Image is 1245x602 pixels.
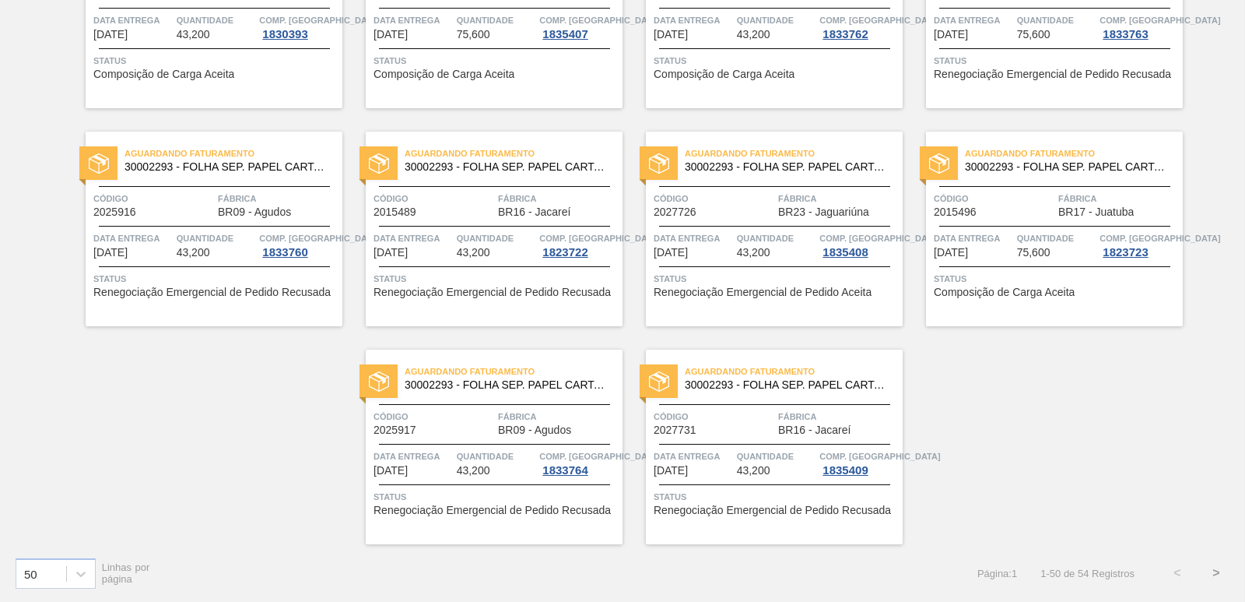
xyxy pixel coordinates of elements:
span: Data entrega [654,231,733,246]
div: 1823723 [1099,246,1151,259]
span: Composição de Carga Aceita [654,69,794,80]
span: Fábrica [778,191,899,206]
span: Status [93,53,338,69]
div: 1833762 [819,28,871,40]
span: Composição de Carga Aceita [934,287,1075,298]
a: statusAguardando Faturamento30002293 - FOLHA SEP. PAPEL CARTAO 1200x1000M 350gCódigo2027731Fábric... [622,350,903,544]
div: 1830393 [259,28,310,40]
span: Quantidade [177,12,256,28]
span: 30002293 - FOLHA SEP. PAPEL CARTAO 1200x1000M 350g [124,161,330,173]
span: 43,200 [177,247,210,259]
span: 75,600 [1017,247,1050,259]
span: Aguardando Faturamento [405,364,622,379]
span: 27/10/2025 [373,465,408,477]
div: 1835409 [819,464,871,477]
a: statusAguardando Faturamento30002293 - FOLHA SEP. PAPEL CARTAO 1200x1000M 350gCódigo2015496Fábric... [903,132,1183,326]
div: 1823722 [539,246,591,259]
span: Linhas por página [102,562,150,585]
span: Status [654,271,899,287]
span: Composição de Carga Aceita [93,69,234,80]
img: status [89,153,109,174]
img: status [649,371,669,392]
span: 27/10/2025 [934,247,968,259]
span: Aguardando Faturamento [405,146,622,161]
span: Quantidade [737,449,816,464]
span: Renegociação Emergencial de Pedido Recusada [373,505,611,516]
span: 43,200 [737,465,770,477]
a: Comp. [GEOGRAPHIC_DATA]1833760 [259,231,338,259]
span: Composição de Carga Aceita [373,69,514,80]
span: Data entrega [934,231,1013,246]
span: Quantidade [457,231,536,246]
span: BR16 - Jacareí [778,424,850,436]
span: Quantidade [457,12,536,28]
span: Data entrega [654,12,733,28]
span: Data entrega [373,449,453,464]
span: 2025917 [373,424,416,436]
span: Comp. Carga [819,12,940,28]
span: 30002293 - FOLHA SEP. PAPEL CARTAO 1200x1000M 350g [405,379,610,391]
span: 29/10/2025 [654,465,688,477]
span: Código [93,191,214,206]
span: Fábrica [778,409,899,424]
span: Fábrica [1058,191,1179,206]
span: 30002293 - FOLHA SEP. PAPEL CARTAO 1200x1000M 350g [685,161,890,173]
span: Fábrica [498,191,619,206]
span: 75,600 [1017,29,1050,40]
a: statusAguardando Faturamento30002293 - FOLHA SEP. PAPEL CARTAO 1200x1000M 350gCódigo2027726Fábric... [622,132,903,326]
span: Data entrega [93,231,173,246]
a: Comp. [GEOGRAPHIC_DATA]1823722 [539,231,619,259]
span: Data entrega [654,449,733,464]
a: statusAguardando Faturamento30002293 - FOLHA SEP. PAPEL CARTAO 1200x1000M 350gCódigo2025917Fábric... [342,350,622,544]
span: Código [934,191,1054,206]
img: status [929,153,949,174]
a: Comp. [GEOGRAPHIC_DATA]1830393 [259,12,338,40]
span: Quantidade [737,231,816,246]
span: 22/10/2025 [373,29,408,40]
span: 43,200 [737,247,770,259]
span: Renegociação Emergencial de Pedido Recusada [934,69,1171,80]
span: 22/10/2025 [654,29,688,40]
span: Renegociação Emergencial de Pedido Aceita [654,287,871,298]
span: Status [934,53,1179,69]
span: Status [934,271,1179,287]
span: Aguardando Faturamento [124,146,342,161]
span: BR09 - Agudos [498,424,571,436]
a: Comp. [GEOGRAPHIC_DATA]1833763 [1099,12,1179,40]
span: 1 - 50 de 54 Registros [1040,568,1135,579]
img: status [369,153,389,174]
span: Quantidade [177,231,256,246]
span: 30002293 - FOLHA SEP. PAPEL CARTAO 1200x1000M 350g [685,379,890,391]
span: Comp. Carga [819,449,940,464]
span: Comp. Carga [259,231,380,246]
span: Fábrica [498,409,619,424]
button: > [1197,554,1236,593]
span: 2015489 [373,206,416,218]
span: 24/10/2025 [373,247,408,259]
a: statusAguardando Faturamento30002293 - FOLHA SEP. PAPEL CARTAO 1200x1000M 350gCódigo2025916Fábric... [62,132,342,326]
span: Data entrega [373,231,453,246]
span: Status [654,489,899,505]
span: 27/10/2025 [654,247,688,259]
span: 30002293 - FOLHA SEP. PAPEL CARTAO 1200x1000M 350g [965,161,1170,173]
span: 2027726 [654,206,696,218]
span: Página : 1 [977,568,1017,579]
span: Status [654,53,899,69]
span: Status [373,271,619,287]
span: Quantidade [737,12,816,28]
span: Aguardando Faturamento [685,146,903,161]
a: Comp. [GEOGRAPHIC_DATA]1835407 [539,12,619,40]
span: BR16 - Jacareí [498,206,570,218]
a: statusAguardando Faturamento30002293 - FOLHA SEP. PAPEL CARTAO 1200x1000M 350gCódigo2015489Fábric... [342,132,622,326]
span: 2025916 [93,206,136,218]
span: Renegociação Emergencial de Pedido Recusada [373,287,611,298]
span: BR17 - Juatuba [1058,206,1134,218]
span: Renegociação Emergencial de Pedido Recusada [654,505,891,516]
span: Código [654,191,774,206]
span: Data entrega [934,12,1013,28]
span: Código [373,409,494,424]
div: 1833764 [539,464,591,477]
a: Comp. [GEOGRAPHIC_DATA]1833764 [539,449,619,477]
span: Status [373,53,619,69]
div: 1835408 [819,246,871,259]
